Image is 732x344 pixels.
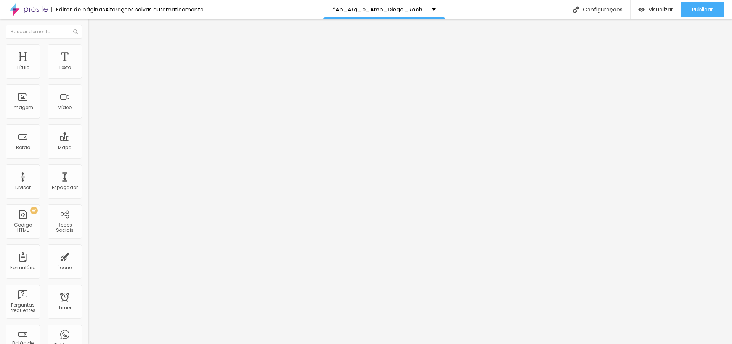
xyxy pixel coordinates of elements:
div: Texto [59,65,71,70]
div: Espaçador [52,185,78,190]
div: Mapa [58,145,72,150]
button: Publicar [681,2,724,17]
div: Timer [58,305,71,310]
div: Divisor [15,185,30,190]
div: Ícone [58,265,72,270]
div: Redes Sociais [50,222,80,233]
div: Botão [16,145,30,150]
div: Imagem [13,105,33,110]
img: view-1.svg [638,6,645,13]
div: Vídeo [58,105,72,110]
p: *Ap_Arq_e_Amb_Diego_Rocha_BH [333,7,426,12]
img: Icone [73,29,78,34]
div: Perguntas frequentes [8,302,38,313]
div: Código HTML [8,222,38,233]
div: Alterações salvas automaticamente [105,7,204,12]
div: Editor de páginas [51,7,105,12]
div: Título [16,65,29,70]
span: Publicar [692,6,713,13]
div: Formulário [10,265,35,270]
input: Buscar elemento [6,25,82,39]
iframe: Editor [88,19,732,344]
img: Icone [573,6,579,13]
button: Visualizar [631,2,681,17]
span: Visualizar [649,6,673,13]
